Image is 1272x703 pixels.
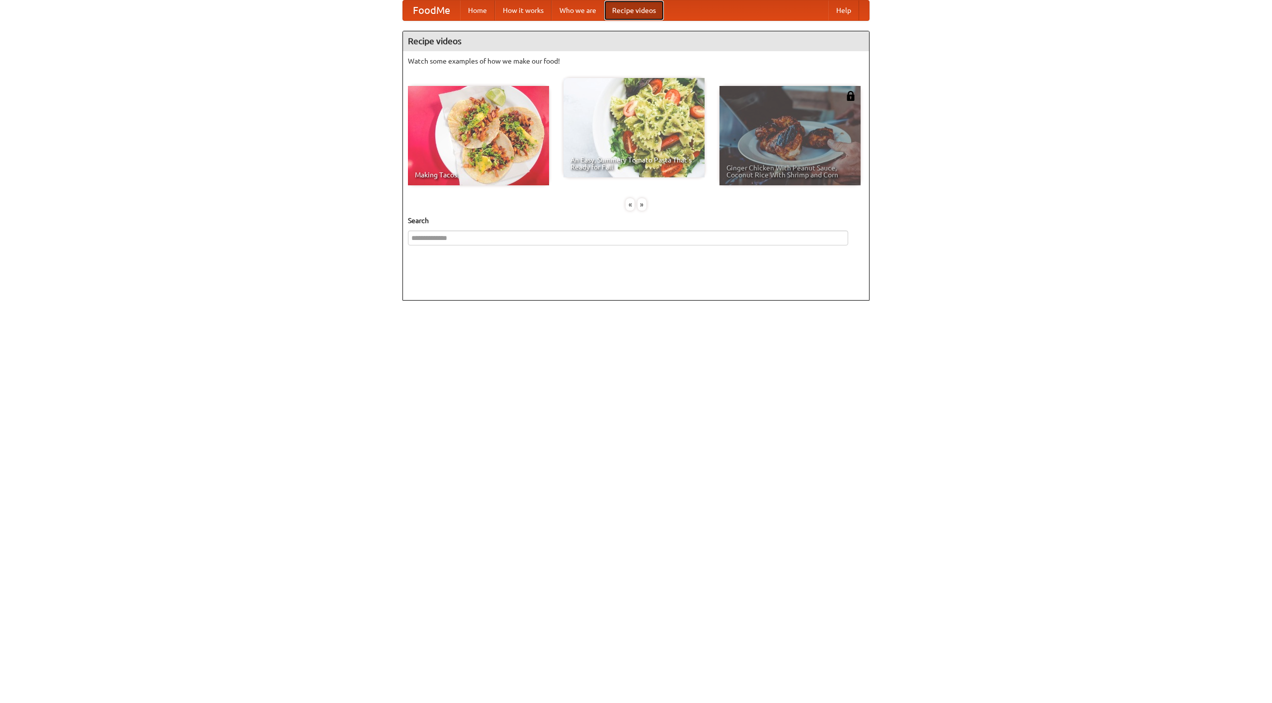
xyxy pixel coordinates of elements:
span: Making Tacos [415,171,542,178]
div: « [626,198,635,211]
p: Watch some examples of how we make our food! [408,56,864,66]
a: An Easy, Summery Tomato Pasta That's Ready for Fall [563,78,705,177]
a: Home [460,0,495,20]
a: Help [828,0,859,20]
a: Who we are [552,0,604,20]
div: » [637,198,646,211]
h4: Recipe videos [403,31,869,51]
h5: Search [408,216,864,226]
a: Making Tacos [408,86,549,185]
a: Recipe videos [604,0,664,20]
a: FoodMe [403,0,460,20]
img: 483408.png [846,91,856,101]
span: An Easy, Summery Tomato Pasta That's Ready for Fall [570,156,698,170]
a: How it works [495,0,552,20]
